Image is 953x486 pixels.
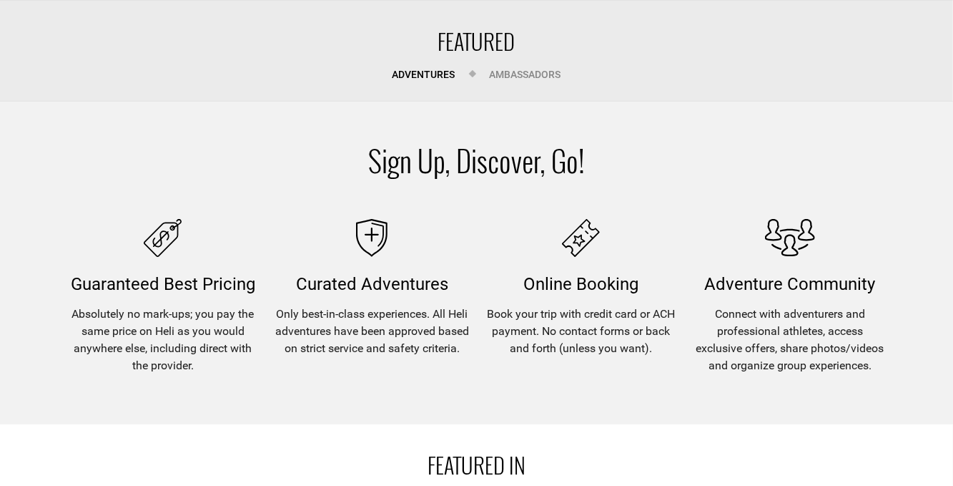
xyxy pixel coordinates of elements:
span: Connect with adventurers and professional athletes, access exclusive offers, share photos/videos ... [693,293,887,374]
span: Book your trip with credit card or ACH payment. No contact forms or back and forth (unless you wa... [484,293,678,357]
img: curated adventures [356,219,387,257]
h1: Sign Up, Discover, Go! [59,145,895,176]
span: Adventure Community [705,274,876,294]
span: Guaranteed best pricing [71,274,255,294]
img: guaranteed icon [144,219,182,257]
span: Absolutely no mark-ups; you pay the same price on Heli as you would anywhere else, including dire... [66,293,260,374]
img: adventure community [765,219,815,257]
img: online booking [562,219,600,257]
span: Only best-in-class experiences. All Heli adventures have been approved based on strict service an... [275,293,469,357]
a: Ambassadors [479,60,572,89]
span: Online Booking [523,274,638,294]
a: Adventures [382,60,466,89]
span: Curated Adventures [296,274,448,294]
